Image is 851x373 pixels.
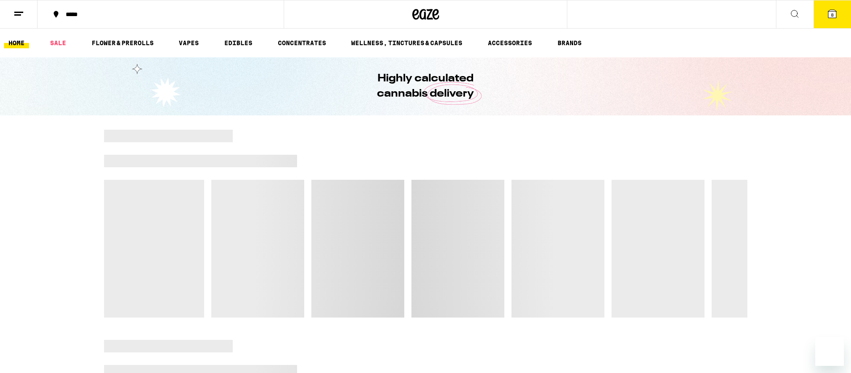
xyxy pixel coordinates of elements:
[815,337,844,366] iframe: Button to launch messaging window
[831,12,834,17] span: 8
[273,38,331,48] a: CONCENTRATES
[483,38,537,48] a: ACCESSORIES
[220,38,257,48] a: EDIBLES
[46,38,71,48] a: SALE
[352,71,499,102] h1: Highly calculated cannabis delivery
[553,38,586,48] a: BRANDS
[87,38,158,48] a: FLOWER & PREROLLS
[4,38,29,48] a: HOME
[347,38,467,48] a: WELLNESS, TINCTURES & CAPSULES
[813,0,851,28] button: 8
[174,38,203,48] a: VAPES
